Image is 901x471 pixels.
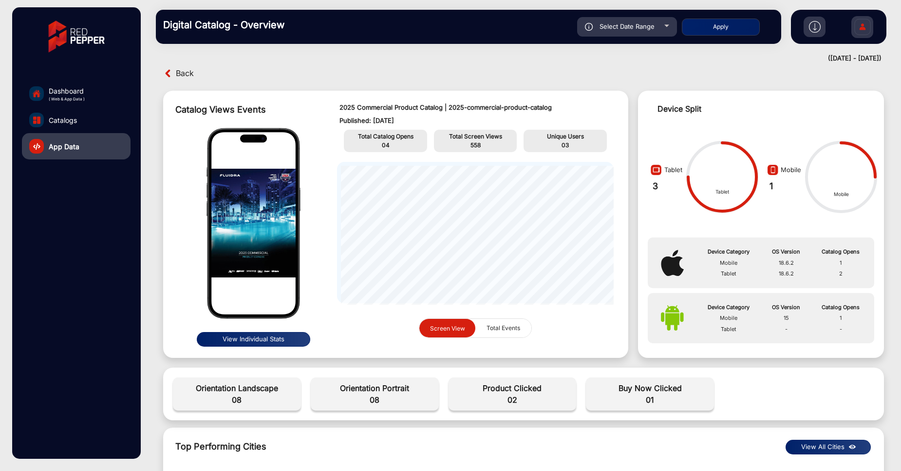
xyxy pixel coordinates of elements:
a: Catalogs [22,107,131,133]
th: Catalog Opens [810,246,872,257]
p: Total Catalog Opens [346,132,424,141]
a: Dashboard( Web & App Data ) [22,80,131,107]
a: App Data [22,133,131,159]
img: icon [585,23,593,31]
img: Sign%20Up.svg [852,11,873,45]
button: Apply [682,19,760,36]
p: 2025 Commercial Product Catalog | 2025-commercial-product-catalog [339,103,611,113]
button: View Individual Stats [197,332,310,347]
td: 15 [763,313,810,324]
span: 02 [453,394,572,406]
img: h2download.svg [809,21,821,33]
div: Mobile [804,191,878,198]
mat-button-toggle-group: graph selection [419,318,532,338]
span: Orientation Portrait [316,382,434,394]
img: mobile-frame.png [178,126,329,321]
th: Device Category [695,246,763,257]
img: img [211,169,296,278]
th: OS Version [763,246,810,257]
span: Tablet [664,166,682,174]
td: 2 [810,268,872,279]
p: Total Screen Views [436,132,514,141]
div: 3 [648,179,682,193]
span: Screen View [430,324,465,332]
div: Catalog Views Events [175,103,320,116]
span: 01 [591,394,709,406]
span: Dashboard [49,86,85,96]
th: OS Version [763,302,810,313]
button: View All Cities [786,440,871,454]
td: 1 [810,257,872,269]
td: Mobile [695,257,763,269]
button: Screen View [419,319,475,338]
span: 08 [178,394,296,406]
span: App Data [49,141,79,152]
img: catalog [33,143,40,150]
th: Device Category [695,302,763,313]
td: - [763,324,810,335]
p: Published: [DATE] [339,116,611,126]
td: Tablet [695,324,763,335]
img: vmg-logo [41,12,112,61]
span: 558 [470,141,481,149]
span: Orientation Landscape [178,382,296,394]
div: 1 [765,179,801,193]
span: 08 [316,394,434,406]
p: Unique Users [526,132,604,141]
h3: Digital Catalog - Overview [163,19,300,31]
div: Device Split [657,103,894,115]
span: Product Clicked [453,382,572,394]
span: Total Events [481,319,526,337]
td: 18.6.2 [763,257,810,269]
span: Catalogs [49,115,77,125]
td: Mobile [695,313,763,324]
span: 04 [382,141,390,149]
div: Tablet [685,188,759,196]
span: Select Date Range [600,22,655,30]
img: home [32,89,41,98]
td: 1 [810,313,872,324]
button: Total Events [475,319,531,337]
th: Catalog Opens [810,302,872,313]
span: Back [176,66,194,81]
img: back arrow [163,68,173,78]
span: ( Web & App Data ) [49,96,85,102]
span: Top Performing Cities [175,441,266,451]
span: Mobile [781,166,801,174]
td: - [810,324,872,335]
td: Tablet [695,268,763,279]
span: 03 [562,141,569,149]
img: catalog [33,117,40,124]
div: ([DATE] - [DATE]) [146,54,882,63]
td: 18.6.2 [763,268,810,279]
div: event-details-1 [168,373,879,415]
span: Buy Now Clicked [591,382,709,394]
